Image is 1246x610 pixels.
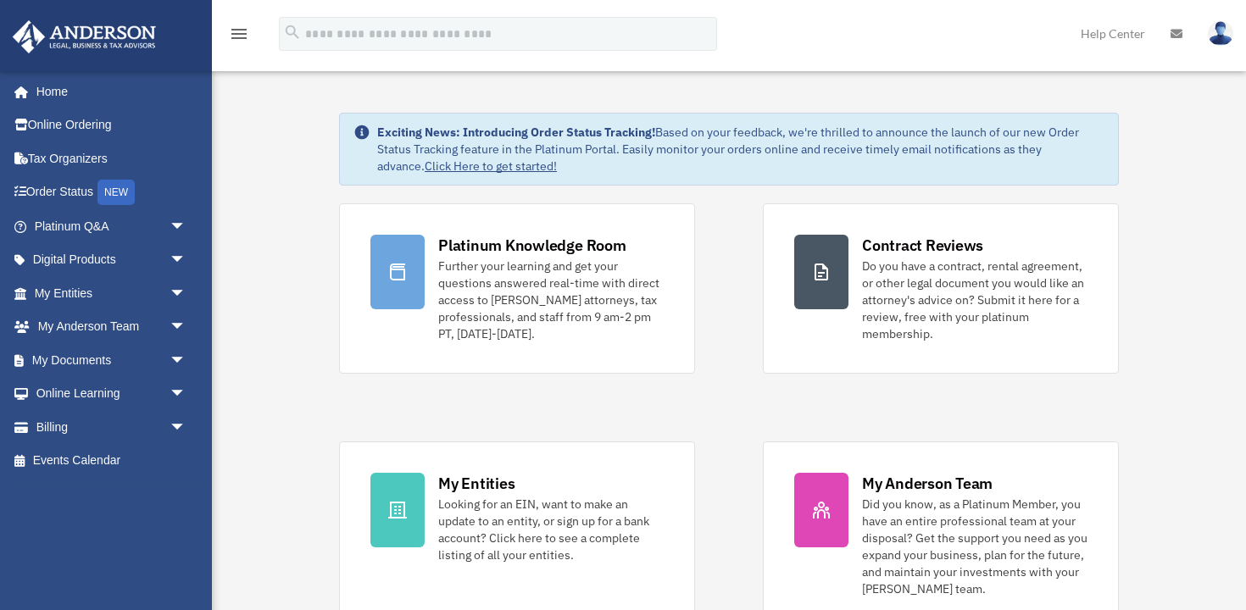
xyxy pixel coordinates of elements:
[438,258,664,342] div: Further your learning and get your questions answered real-time with direct access to [PERSON_NAM...
[12,243,212,277] a: Digital Productsarrow_drop_down
[12,377,212,411] a: Online Learningarrow_drop_down
[862,496,1087,597] div: Did you know, as a Platinum Member, you have an entire professional team at your disposal? Get th...
[862,473,993,494] div: My Anderson Team
[170,209,203,244] span: arrow_drop_down
[12,310,212,344] a: My Anderson Teamarrow_drop_down
[283,23,302,42] i: search
[170,276,203,311] span: arrow_drop_down
[12,444,212,478] a: Events Calendar
[425,158,557,174] a: Click Here to get started!
[377,125,655,140] strong: Exciting News: Introducing Order Status Tracking!
[12,410,212,444] a: Billingarrow_drop_down
[12,276,212,310] a: My Entitiesarrow_drop_down
[763,203,1119,374] a: Contract Reviews Do you have a contract, rental agreement, or other legal document you would like...
[862,235,983,256] div: Contract Reviews
[170,343,203,378] span: arrow_drop_down
[12,175,212,210] a: Order StatusNEW
[12,108,212,142] a: Online Ordering
[170,243,203,278] span: arrow_drop_down
[438,235,626,256] div: Platinum Knowledge Room
[229,30,249,44] a: menu
[170,377,203,412] span: arrow_drop_down
[1208,21,1233,46] img: User Pic
[12,209,212,243] a: Platinum Q&Aarrow_drop_down
[170,310,203,345] span: arrow_drop_down
[8,20,161,53] img: Anderson Advisors Platinum Portal
[97,180,135,205] div: NEW
[339,203,695,374] a: Platinum Knowledge Room Further your learning and get your questions answered real-time with dire...
[862,258,1087,342] div: Do you have a contract, rental agreement, or other legal document you would like an attorney's ad...
[12,141,212,175] a: Tax Organizers
[438,496,664,563] div: Looking for an EIN, want to make an update to an entity, or sign up for a bank account? Click her...
[12,343,212,377] a: My Documentsarrow_drop_down
[229,24,249,44] i: menu
[377,124,1104,175] div: Based on your feedback, we're thrilled to announce the launch of our new Order Status Tracking fe...
[12,75,203,108] a: Home
[170,410,203,445] span: arrow_drop_down
[438,473,515,494] div: My Entities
